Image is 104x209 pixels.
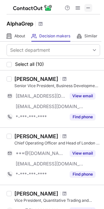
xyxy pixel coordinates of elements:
[13,4,52,12] img: ContactOut v5.3.10
[14,198,100,203] div: Vice President, Quantitative Trading and Research
[14,133,58,140] div: [PERSON_NAME]
[16,104,84,109] span: [EMAIL_ADDRESS][DOMAIN_NAME]
[16,161,84,167] span: [EMAIL_ADDRESS][DOMAIN_NAME]
[15,62,44,67] span: Select all (10)
[14,190,58,197] div: [PERSON_NAME]
[16,150,66,156] span: ***@[DOMAIN_NAME]
[70,114,95,120] button: Reveal Button
[10,47,50,53] div: Select department
[14,83,100,89] div: Senior Vice President, Business Development & Operations
[16,93,66,99] span: [EMAIL_ADDRESS][DOMAIN_NAME]
[70,93,95,99] button: Reveal Button
[84,33,97,39] span: Similar
[7,20,33,28] h1: AlphaGrep
[14,76,58,82] div: [PERSON_NAME]
[14,140,100,146] div: Chief Operating Officer and Head of London - AlphaGrep [GEOGRAPHIC_DATA]
[70,171,95,178] button: Reveal Button
[14,33,25,39] span: About
[70,150,95,157] button: Reveal Button
[39,33,70,39] span: Decision makers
